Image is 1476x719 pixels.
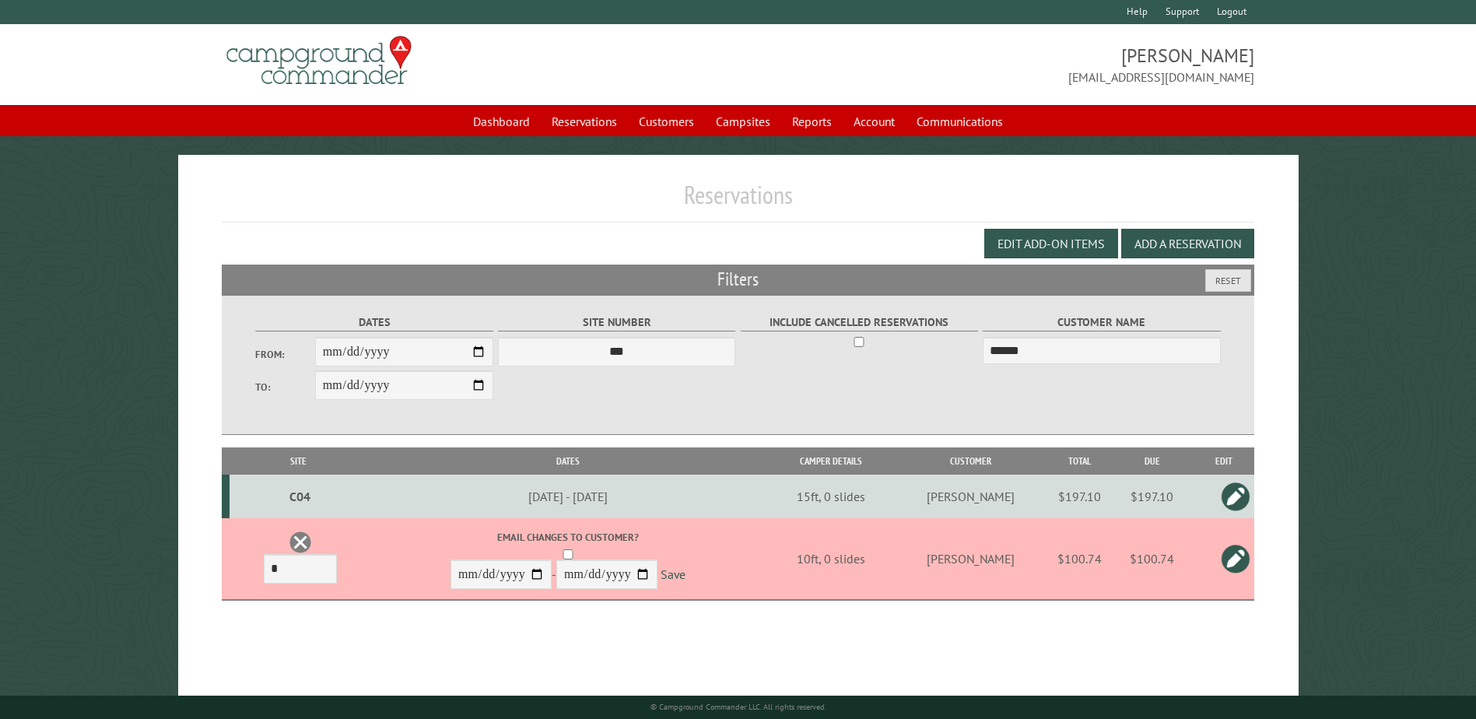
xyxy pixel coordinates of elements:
a: Delete this reservation [289,531,312,554]
img: Campground Commander [222,30,416,91]
td: $100.74 [1110,518,1193,600]
a: Account [844,107,904,136]
label: Site Number [498,314,735,331]
label: Include Cancelled Reservations [741,314,978,331]
th: Site [230,447,366,475]
h2: Filters [222,265,1253,294]
th: Camper Details [770,447,892,475]
a: Campsites [706,107,780,136]
label: To: [255,380,314,395]
th: Total [1048,447,1110,475]
a: Customers [629,107,703,136]
button: Reset [1205,269,1251,292]
span: [PERSON_NAME] [EMAIL_ADDRESS][DOMAIN_NAME] [738,43,1254,86]
h1: Reservations [222,180,1253,223]
a: Reservations [542,107,626,136]
td: $197.10 [1048,475,1110,518]
td: 10ft, 0 slides [770,518,892,600]
div: - [369,530,766,593]
th: Edit [1194,447,1254,475]
td: $100.74 [1048,518,1110,600]
div: [DATE] - [DATE] [369,489,766,504]
td: [PERSON_NAME] [892,518,1048,600]
a: Dashboard [464,107,539,136]
small: © Campground Commander LLC. All rights reserved. [650,702,826,712]
label: Dates [255,314,493,331]
a: Save [661,567,685,583]
div: C04 [236,489,364,504]
a: Reports [783,107,841,136]
button: Edit Add-on Items [984,229,1118,258]
th: Dates [366,447,769,475]
button: Add a Reservation [1121,229,1254,258]
label: Email changes to customer? [369,530,766,545]
a: Communications [907,107,1012,136]
label: From: [255,347,314,362]
th: Customer [892,447,1048,475]
th: Due [1110,447,1193,475]
td: 15ft, 0 slides [770,475,892,518]
label: Customer Name [983,314,1220,331]
td: [PERSON_NAME] [892,475,1048,518]
td: $197.10 [1110,475,1193,518]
